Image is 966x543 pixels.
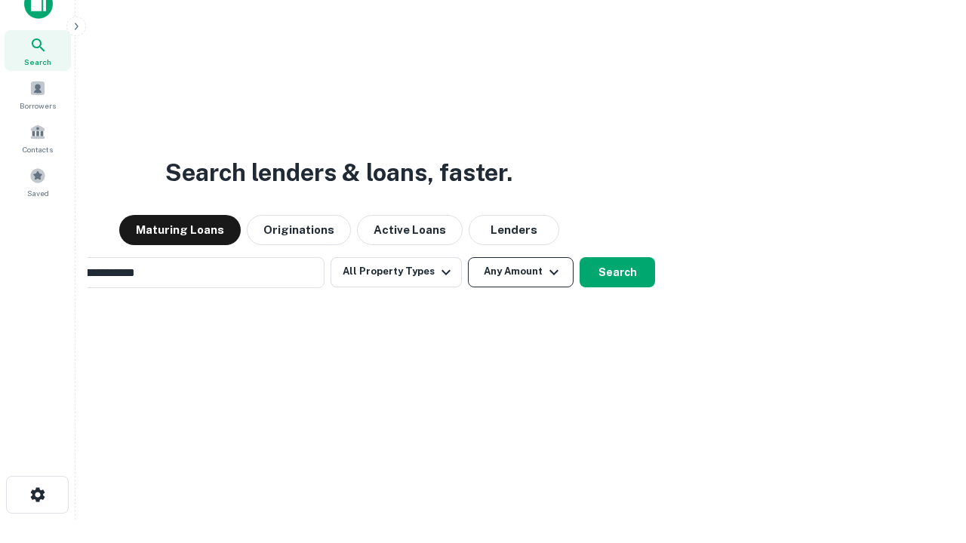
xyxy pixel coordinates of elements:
a: Contacts [5,118,71,158]
a: Borrowers [5,74,71,115]
button: Active Loans [357,215,463,245]
button: Any Amount [468,257,574,287]
button: Originations [247,215,351,245]
button: Lenders [469,215,559,245]
a: Saved [5,161,71,202]
span: Saved [27,187,49,199]
button: Maturing Loans [119,215,241,245]
span: Search [24,56,51,68]
span: Contacts [23,143,53,155]
button: Search [580,257,655,287]
span: Borrowers [20,100,56,112]
iframe: Chat Widget [891,422,966,495]
h3: Search lenders & loans, faster. [165,155,512,191]
a: Search [5,30,71,71]
button: All Property Types [331,257,462,287]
